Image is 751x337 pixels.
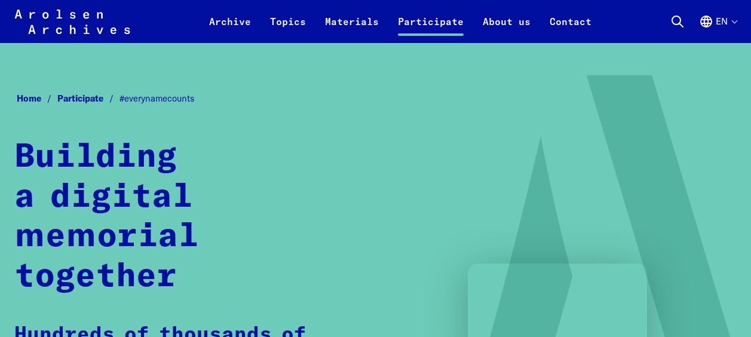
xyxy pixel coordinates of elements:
a: Archive [200,14,260,43]
nav: Breadcrumb [14,90,737,108]
nav: Primary [200,7,601,36]
a: Participate [388,14,473,43]
a: Contact [540,14,601,43]
button: English, language selection [699,14,737,43]
a: Topics [260,14,315,43]
a: Materials [315,14,388,43]
h1: Building a digital memorial together [14,137,355,297]
a: Participate [57,93,119,104]
a: About us [473,14,540,43]
span: #everynamecounts [119,93,194,104]
a: Home [17,93,57,104]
